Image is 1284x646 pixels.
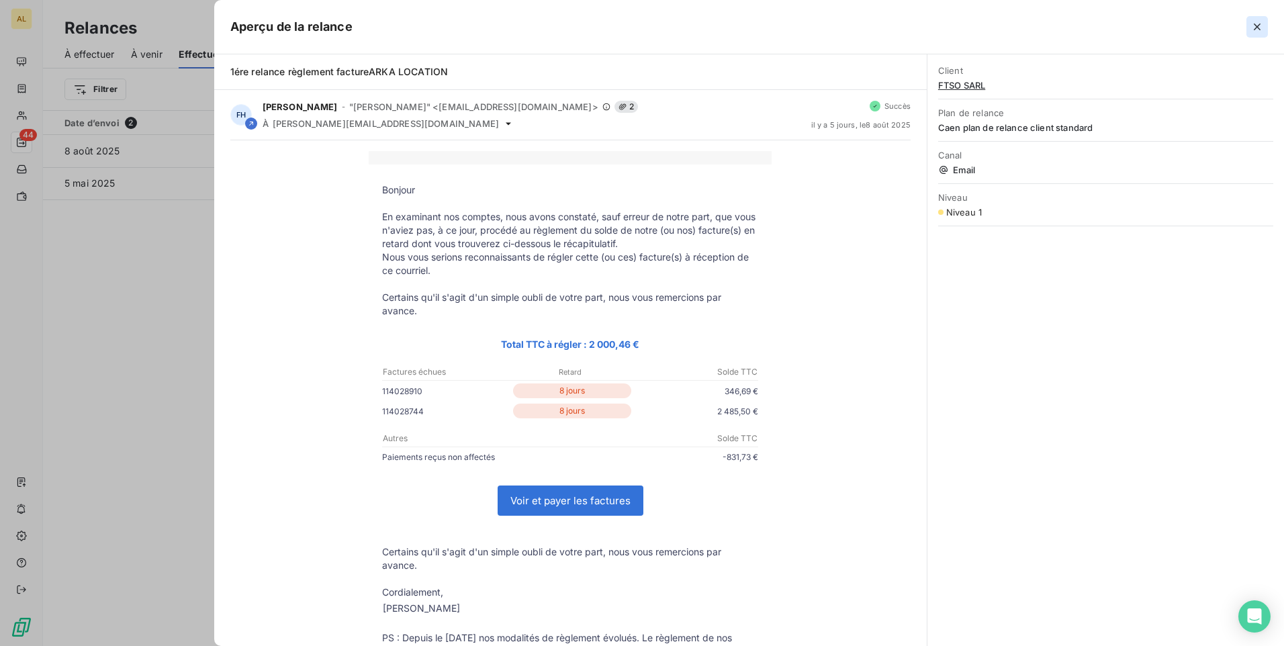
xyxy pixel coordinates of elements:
[938,107,1273,118] span: Plan de relance
[382,210,758,250] p: En examinant nos comptes, nous avons constaté, sauf erreur de notre part, que vous n'aviez pas, à...
[938,80,1273,91] span: FTSO SARL
[513,383,632,398] p: 8 jours
[513,404,632,418] p: 8 jours
[382,183,758,197] p: Bonjour
[938,192,1273,203] span: Niveau
[938,165,1273,175] span: Email
[382,336,758,352] p: Total TTC à régler : 2 000,46 €
[382,291,758,318] p: Certains qu'il s'agit d'un simple oubli de votre part, nous vous remercions par avance.
[273,118,499,129] span: [PERSON_NAME][EMAIL_ADDRESS][DOMAIN_NAME]
[382,545,758,572] p: Certains qu'il s'agit d'un simple oubli de votre part, nous vous remercions par avance.
[382,586,758,599] p: Cordialement,
[570,450,758,464] p: -831,73 €
[382,404,510,418] p: 114028744
[349,101,598,112] span: "[PERSON_NAME]" <[EMAIL_ADDRESS][DOMAIN_NAME]>
[383,602,460,615] div: [PERSON_NAME]
[382,250,758,277] p: Nous vous serions reconnaissants de régler cette (ou ces) facture(s) à réception de ce courriel.
[634,366,758,378] p: Solde TTC
[383,432,569,445] p: Autres
[811,121,911,129] span: il y a 5 jours , le 8 août 2025
[382,384,510,398] p: 114028910
[263,118,269,129] span: À
[230,17,353,36] h5: Aperçu de la relance
[1238,600,1271,633] div: Open Intercom Messenger
[498,486,643,515] a: Voir et payer les factures
[230,66,448,77] span: 1ére relance règlement factureARKA LOCATION
[634,404,758,418] p: 2 485,50 €
[614,101,638,113] span: 2
[508,366,633,378] p: Retard
[571,432,758,445] p: Solde TTC
[938,122,1273,133] span: Caen plan de relance client standard
[938,65,1273,76] span: Client
[342,103,345,111] span: -
[634,384,758,398] p: 346,69 €
[263,101,338,112] span: [PERSON_NAME]
[946,207,982,218] span: Niveau 1
[938,150,1273,160] span: Canal
[383,366,507,378] p: Factures échues
[382,450,570,464] p: Paiements reçus non affectés
[230,104,252,126] div: FH
[884,102,911,110] span: Succès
